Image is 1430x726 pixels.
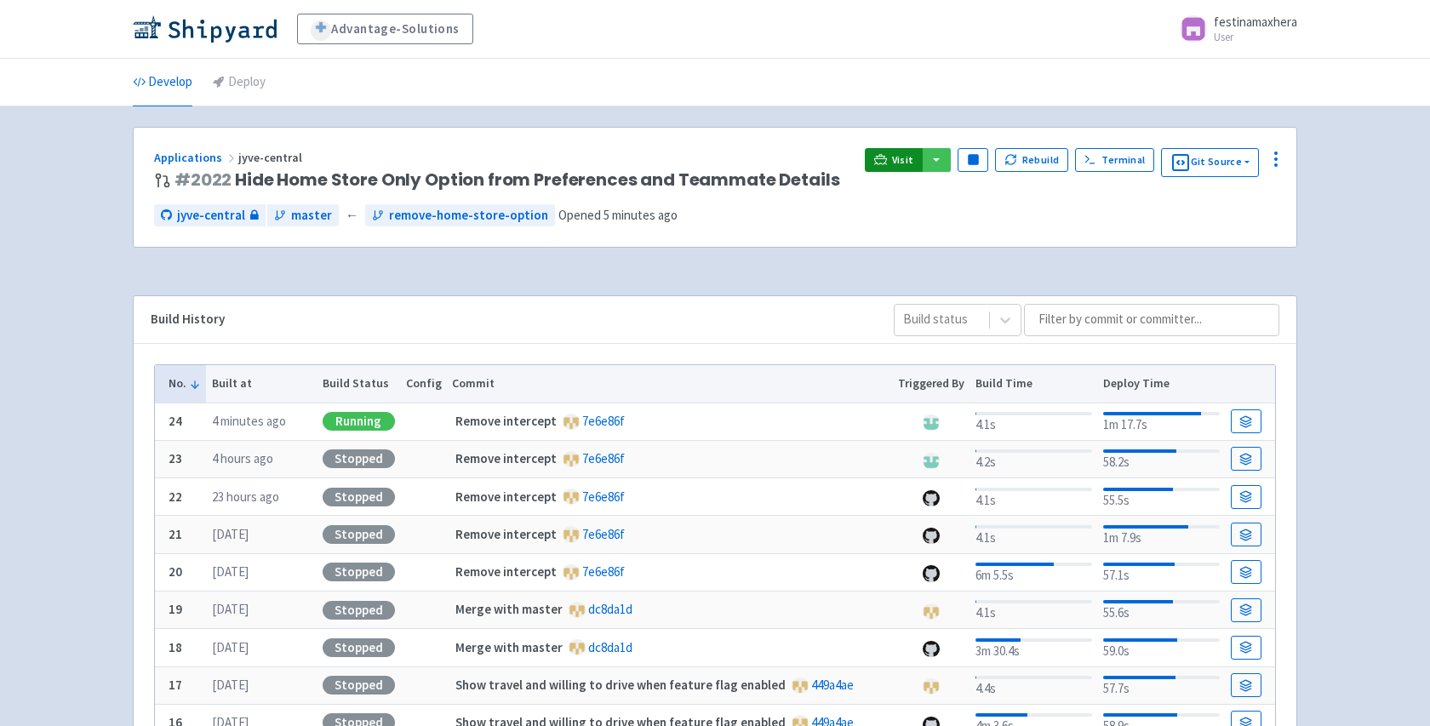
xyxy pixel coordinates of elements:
[811,677,854,693] a: 449a4ae
[455,450,557,466] strong: Remove intercept
[958,148,988,172] button: Pause
[206,365,317,403] th: Built at
[558,207,678,223] span: Opened
[588,639,632,655] a: dc8da1d
[323,412,395,431] div: Running
[995,148,1068,172] button: Rebuild
[317,365,400,403] th: Build Status
[212,677,249,693] time: [DATE]
[174,170,839,190] span: Hide Home Store Only Option from Preferences and Teammate Details
[212,413,286,429] time: 4 minutes ago
[1103,484,1220,511] div: 55.5s
[1103,672,1220,699] div: 57.7s
[212,639,249,655] time: [DATE]
[291,206,332,226] span: master
[1231,598,1261,622] a: Build Details
[169,450,182,466] b: 23
[169,677,182,693] b: 17
[1231,636,1261,660] a: Build Details
[323,563,395,581] div: Stopped
[1097,365,1225,403] th: Deploy Time
[154,150,238,165] a: Applications
[1103,559,1220,586] div: 57.1s
[1231,673,1261,697] a: Build Details
[975,597,1092,623] div: 4.1s
[1024,304,1279,336] input: Filter by commit or committer...
[212,489,279,505] time: 23 hours ago
[323,676,395,695] div: Stopped
[169,601,182,617] b: 19
[177,206,245,226] span: jyve-central
[238,150,305,165] span: jyve-central
[154,204,266,227] a: jyve-central
[1231,523,1261,546] a: Build Details
[212,563,249,580] time: [DATE]
[1214,14,1297,30] span: festinamaxhera
[1103,409,1220,435] div: 1m 17.7s
[455,601,563,617] strong: Merge with master
[169,639,182,655] b: 18
[1103,597,1220,623] div: 55.6s
[346,206,358,226] span: ←
[1103,446,1220,472] div: 58.2s
[865,148,923,172] a: Visit
[447,365,893,403] th: Commit
[169,489,182,505] b: 22
[455,563,557,580] strong: Remove intercept
[323,601,395,620] div: Stopped
[1170,15,1297,43] a: festinamaxhera User
[455,639,563,655] strong: Merge with master
[1231,485,1261,509] a: Build Details
[603,207,678,223] time: 5 minutes ago
[1075,148,1154,172] a: Terminal
[582,563,625,580] a: 7e6e86f
[297,14,473,44] a: Advantage-Solutions
[389,206,548,226] span: remove-home-store-option
[323,449,395,468] div: Stopped
[169,374,201,392] button: No.
[455,677,786,693] strong: Show travel and willing to drive when feature flag enabled
[400,365,447,403] th: Config
[1161,148,1259,177] button: Git Source
[1231,409,1261,433] a: Build Details
[267,204,339,227] a: master
[323,638,395,657] div: Stopped
[323,525,395,544] div: Stopped
[1231,560,1261,584] a: Build Details
[169,563,182,580] b: 20
[582,489,625,505] a: 7e6e86f
[212,450,273,466] time: 4 hours ago
[169,526,182,542] b: 21
[133,59,192,106] a: Develop
[582,526,625,542] a: 7e6e86f
[975,522,1092,548] div: 4.1s
[975,635,1092,661] div: 3m 30.4s
[975,559,1092,586] div: 6m 5.5s
[151,310,867,329] div: Build History
[970,365,1097,403] th: Build Time
[133,15,277,43] img: Shipyard logo
[455,413,557,429] strong: Remove intercept
[1103,635,1220,661] div: 59.0s
[174,168,232,192] a: #2022
[1231,447,1261,471] a: Build Details
[975,409,1092,435] div: 4.1s
[1103,522,1220,548] div: 1m 7.9s
[582,413,625,429] a: 7e6e86f
[455,526,557,542] strong: Remove intercept
[323,488,395,506] div: Stopped
[975,446,1092,472] div: 4.2s
[893,365,970,403] th: Triggered By
[365,204,555,227] a: remove-home-store-option
[212,526,249,542] time: [DATE]
[582,450,625,466] a: 7e6e86f
[588,601,632,617] a: dc8da1d
[892,153,914,167] span: Visit
[1214,31,1297,43] small: User
[975,672,1092,699] div: 4.4s
[975,484,1092,511] div: 4.1s
[455,489,557,505] strong: Remove intercept
[213,59,266,106] a: Deploy
[212,601,249,617] time: [DATE]
[169,413,182,429] b: 24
